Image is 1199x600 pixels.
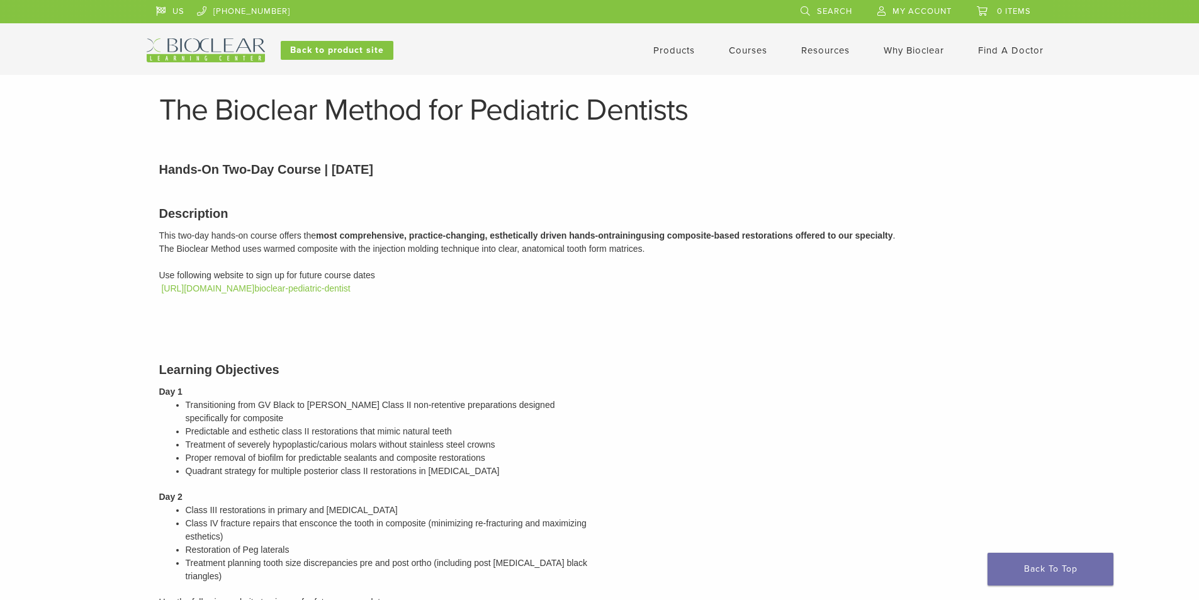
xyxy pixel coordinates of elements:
a: Why Bioclear [884,45,944,56]
a: Courses [729,45,767,56]
span: Predictable and esthetic class II restorations that mimic natural teeth [186,426,452,436]
span: 0 items [997,6,1031,16]
span: most comprehensive, practice-changing, esthetically driven hands-on [316,230,609,241]
h3: Learning Objectives [159,360,590,379]
span: Class IV fracture repairs that ensconce the tooth in composite (minimizing re-fracturing and maxi... [186,518,587,541]
span: The Bioclear Method uses warmed composite with the injection molding technique into clear, anatom... [159,244,645,254]
a: Back to product site [281,41,393,60]
span: My Account [892,6,952,16]
span: training [609,230,641,241]
span: Treatment planning tooth size discrepancies pre and post ortho (including post [MEDICAL_DATA] bla... [186,558,588,581]
span: Quadrant strategy for multiple posterior class II restorations in [MEDICAL_DATA] [186,466,500,476]
span: Class III restorations in primary and [MEDICAL_DATA] [186,505,398,515]
span: Transitioning from GV Black to [PERSON_NAME] Class II non-retentive preparations designed specifi... [186,400,555,423]
span: This two-day hands-on course offers the [159,230,317,241]
span: Search [817,6,852,16]
a: Find A Doctor [978,45,1044,56]
a: Products [653,45,695,56]
a: [URL][DOMAIN_NAME]bioclear-pediatric-dentist [161,283,350,293]
img: Bioclear [147,38,265,62]
a: Resources [801,45,850,56]
span: Restoration of Peg laterals [186,545,290,555]
div: Use following website to sign up for future course dates [159,269,1040,282]
span: using composite-based restorations offered to our specialty [641,230,893,241]
span: . [892,230,895,241]
p: Hands-On Two-Day Course | [DATE] [159,160,1040,179]
b: Day 1 [159,387,183,397]
h3: Description [159,204,1040,223]
h1: The Bioclear Method for Pediatric Dentists [159,95,1040,125]
a: Back To Top [988,553,1113,586]
b: Day 2 [159,492,183,502]
span: Treatment of severely hypoplastic/carious molars without stainless steel crowns [186,439,495,450]
span: Proper removal of biofilm for predictable sealants and composite restorations [186,453,485,463]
